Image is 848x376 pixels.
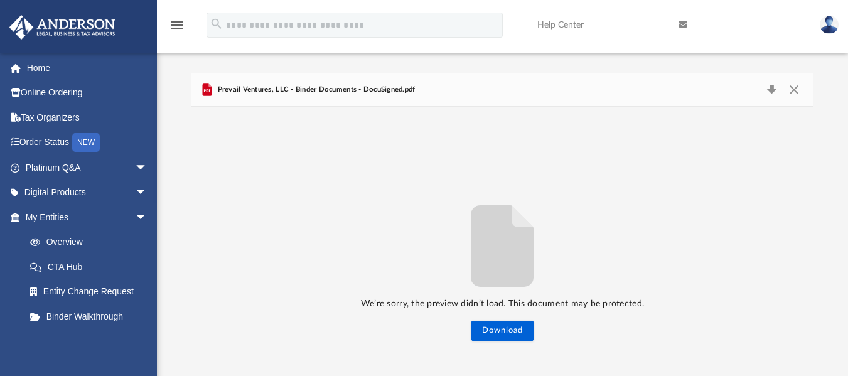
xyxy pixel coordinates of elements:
a: menu [169,24,185,33]
a: Order StatusNEW [9,130,166,156]
a: Digital Productsarrow_drop_down [9,180,166,205]
span: arrow_drop_down [135,155,160,181]
span: Prevail Ventures, LLC - Binder Documents - DocuSigned.pdf [215,84,415,95]
a: Entity Change Request [18,279,166,304]
p: We’re sorry, the preview didn’t load. This document may be protected. [191,296,813,312]
a: Binder Walkthrough [18,304,166,329]
i: search [210,17,223,31]
i: menu [169,18,185,33]
button: Download [760,81,783,99]
img: User Pic [820,16,839,34]
img: Anderson Advisors Platinum Portal [6,15,119,40]
span: arrow_drop_down [135,180,160,206]
a: Overview [18,230,166,255]
a: My Blueprint [18,329,160,354]
a: Online Ordering [9,80,166,105]
a: My Entitiesarrow_drop_down [9,205,166,230]
a: Home [9,55,166,80]
a: Tax Organizers [9,105,166,130]
a: CTA Hub [18,254,166,279]
a: Platinum Q&Aarrow_drop_down [9,155,166,180]
button: Close [783,81,805,99]
button: Download [471,321,534,341]
span: arrow_drop_down [135,205,160,230]
div: NEW [72,133,100,152]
